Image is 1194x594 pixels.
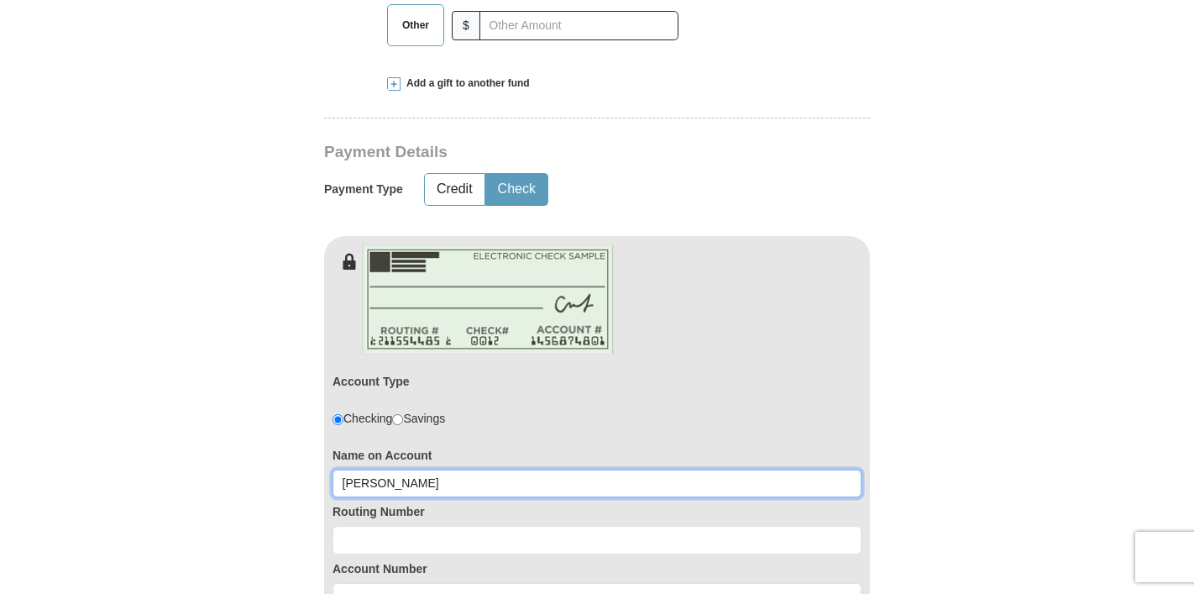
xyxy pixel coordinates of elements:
[401,76,530,91] span: Add a gift to another fund
[333,560,861,577] label: Account Number
[486,174,547,205] button: Check
[394,13,437,38] span: Other
[333,447,861,464] label: Name on Account
[333,410,445,427] div: Checking Savings
[425,174,484,205] button: Credit
[362,244,614,355] img: check-en.png
[324,143,752,162] h3: Payment Details
[333,503,861,520] label: Routing Number
[479,11,678,40] input: Other Amount
[333,373,410,390] label: Account Type
[452,11,480,40] span: $
[324,182,403,197] h5: Payment Type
